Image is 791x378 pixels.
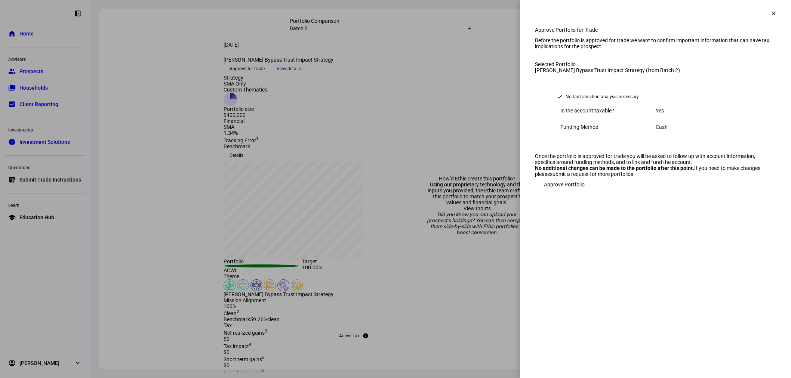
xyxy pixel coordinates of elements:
div: Approve Portfolio for Trade [535,14,609,21]
div: Funding Method [560,124,656,130]
strong: No additional changes can be made to the portfolio after this point. [535,165,694,171]
mat-icon: check [557,94,563,100]
div: If you need to make changes please . [535,165,776,177]
button: Approve Portfolio [535,177,594,192]
div: No tax transition analysis necessary [566,93,639,100]
div: Cash [656,124,751,130]
div: Selected Portfolio [535,61,776,67]
div: Yes [656,108,751,114]
a: submit a request for more portfolios [550,171,633,177]
div: Approve Portfolio for Trade [535,27,776,33]
mat-icon: clear [770,10,777,17]
div: Before the portfolio is approved for trade we want to confirm important information that can have... [535,37,776,49]
div: Is the account taxable? [560,108,656,114]
span: Approve Portfolio [544,177,585,192]
div: [PERSON_NAME] Bypass Trust Impact Strategy (from Batch 2) [535,67,776,73]
div: Once the portfolio is approved for trade you will be asked to follow up with account information,... [535,153,776,165]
